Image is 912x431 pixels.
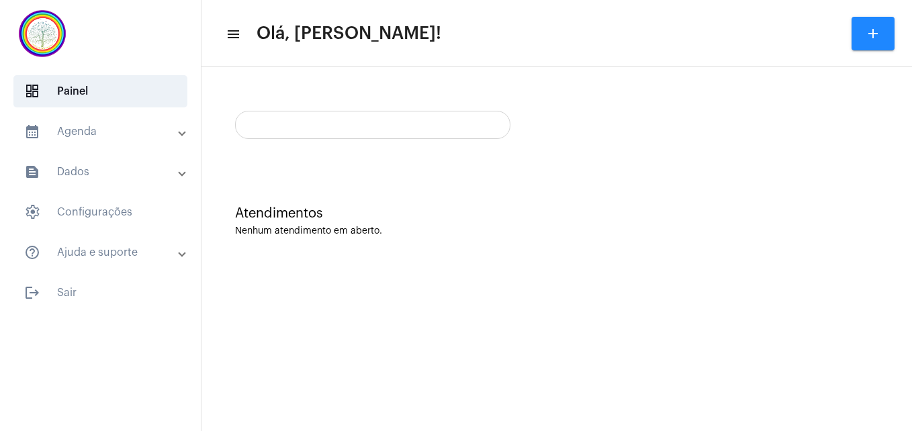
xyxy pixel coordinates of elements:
[226,26,239,42] mat-icon: sidenav icon
[24,204,40,220] span: sidenav icon
[257,23,441,44] span: Olá, [PERSON_NAME]!
[13,277,187,309] span: Sair
[235,206,878,221] div: Atendimentos
[11,7,74,60] img: c337f8d0-2252-6d55-8527-ab50248c0d14.png
[8,115,201,148] mat-expansion-panel-header: sidenav iconAgenda
[24,124,40,140] mat-icon: sidenav icon
[24,244,179,260] mat-panel-title: Ajuda e suporte
[235,226,878,236] div: Nenhum atendimento em aberto.
[13,75,187,107] span: Painel
[24,244,40,260] mat-icon: sidenav icon
[24,164,179,180] mat-panel-title: Dados
[865,26,881,42] mat-icon: add
[24,285,40,301] mat-icon: sidenav icon
[8,236,201,269] mat-expansion-panel-header: sidenav iconAjuda e suporte
[8,156,201,188] mat-expansion-panel-header: sidenav iconDados
[24,83,40,99] span: sidenav icon
[13,196,187,228] span: Configurações
[24,164,40,180] mat-icon: sidenav icon
[24,124,179,140] mat-panel-title: Agenda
